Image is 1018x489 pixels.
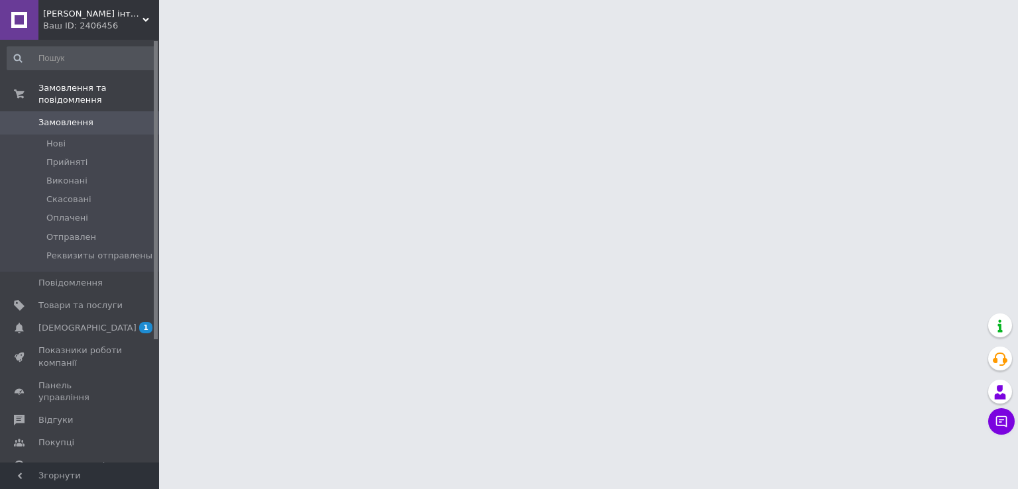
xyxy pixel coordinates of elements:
span: Оплачені [46,212,88,224]
span: Покупці [38,437,74,449]
span: Прийняті [46,156,87,168]
button: Чат з покупцем [988,408,1015,435]
span: Скасовані [46,193,91,205]
span: Товари та послуги [38,299,123,311]
span: Реквизиты отправлены [46,250,152,262]
span: Каталог ProSale [38,460,110,472]
span: Виконані [46,175,87,187]
div: Ваш ID: 2406456 [43,20,159,32]
span: Отправлен [46,231,96,243]
span: Панель управління [38,380,123,404]
span: Відгуки [38,414,73,426]
span: Kelly інтернет-магазин жіночого одягу [43,8,142,20]
span: 1 [139,322,152,333]
span: Показники роботи компанії [38,345,123,368]
input: Пошук [7,46,156,70]
span: Замовлення [38,117,93,129]
span: Нові [46,138,66,150]
span: Замовлення та повідомлення [38,82,159,106]
span: Повідомлення [38,277,103,289]
span: [DEMOGRAPHIC_DATA] [38,322,137,334]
